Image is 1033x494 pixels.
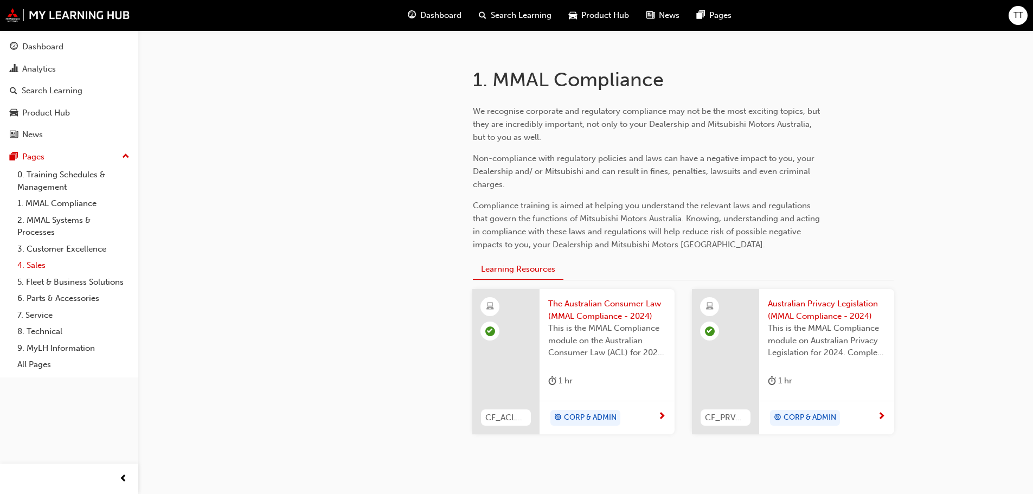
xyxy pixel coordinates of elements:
[22,63,56,75] div: Analytics
[692,289,894,434] a: CF_PRVCY24_M1Australian Privacy Legislation (MMAL Compliance - 2024)This is the MMAL Compliance m...
[768,298,886,322] span: Australian Privacy Legislation (MMAL Compliance - 2024)
[548,322,666,359] span: This is the MMAL Compliance module on the Australian Consumer Law (ACL) for 2024. Complete this m...
[10,130,18,140] span: news-icon
[560,4,638,27] a: car-iconProduct Hub
[22,41,63,53] div: Dashboard
[688,4,740,27] a: pages-iconPages
[470,4,560,27] a: search-iconSearch Learning
[638,4,688,27] a: news-iconNews
[486,300,494,314] span: learningResourceType_ELEARNING-icon
[877,412,886,422] span: next-icon
[554,411,562,425] span: target-icon
[646,9,655,22] span: news-icon
[13,212,134,241] a: 2. MMAL Systems & Processes
[13,356,134,373] a: All Pages
[13,323,134,340] a: 8. Technical
[479,9,486,22] span: search-icon
[473,106,822,142] span: We recognise corporate and regulatory compliance may not be the most exciting topics, but they ar...
[564,412,617,424] span: CORP & ADMIN
[10,108,18,118] span: car-icon
[4,125,134,145] a: News
[473,68,829,92] h1: 1. MMAL Compliance
[473,259,563,280] button: Learning Resources
[4,35,134,147] button: DashboardAnalyticsSearch LearningProduct HubNews
[13,195,134,212] a: 1. MMAL Compliance
[491,9,551,22] span: Search Learning
[774,411,781,425] span: target-icon
[1009,6,1028,25] button: TT
[22,151,44,163] div: Pages
[658,412,666,422] span: next-icon
[4,147,134,167] button: Pages
[10,65,18,74] span: chart-icon
[122,150,130,164] span: up-icon
[4,81,134,101] a: Search Learning
[4,37,134,57] a: Dashboard
[13,241,134,258] a: 3. Customer Excellence
[13,274,134,291] a: 5. Fleet & Business Solutions
[768,374,792,388] div: 1 hr
[697,9,705,22] span: pages-icon
[10,86,17,96] span: search-icon
[784,412,836,424] span: CORP & ADMIN
[13,307,134,324] a: 7. Service
[548,374,573,388] div: 1 hr
[13,257,134,274] a: 4. Sales
[768,374,776,388] span: duration-icon
[472,289,675,434] a: CF_ACL24_M1The Australian Consumer Law (MMAL Compliance - 2024)This is the MMAL Compliance module...
[13,340,134,357] a: 9. MyLH Information
[705,412,746,424] span: CF_PRVCY24_M1
[485,326,495,336] span: learningRecordVerb_PASS-icon
[659,9,679,22] span: News
[22,85,82,97] div: Search Learning
[22,129,43,141] div: News
[13,290,134,307] a: 6. Parts & Accessories
[709,9,732,22] span: Pages
[13,166,134,195] a: 0. Training Schedules & Management
[1013,9,1023,22] span: TT
[581,9,629,22] span: Product Hub
[485,412,527,424] span: CF_ACL24_M1
[22,107,70,119] div: Product Hub
[399,4,470,27] a: guage-iconDashboard
[706,300,714,314] span: learningResourceType_ELEARNING-icon
[768,322,886,359] span: This is the MMAL Compliance module on Australian Privacy Legislation for 2024. Complete this modu...
[705,326,715,336] span: learningRecordVerb_PASS-icon
[4,103,134,123] a: Product Hub
[10,152,18,162] span: pages-icon
[548,374,556,388] span: duration-icon
[4,59,134,79] a: Analytics
[119,472,127,486] span: prev-icon
[408,9,416,22] span: guage-icon
[10,42,18,52] span: guage-icon
[5,8,130,22] img: mmal
[473,201,822,249] span: Compliance training is aimed at helping you understand the relevant laws and regulations that gov...
[473,153,817,189] span: Non-compliance with regulatory policies and laws can have a negative impact to you, your Dealersh...
[569,9,577,22] span: car-icon
[548,298,666,322] span: The Australian Consumer Law (MMAL Compliance - 2024)
[420,9,461,22] span: Dashboard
